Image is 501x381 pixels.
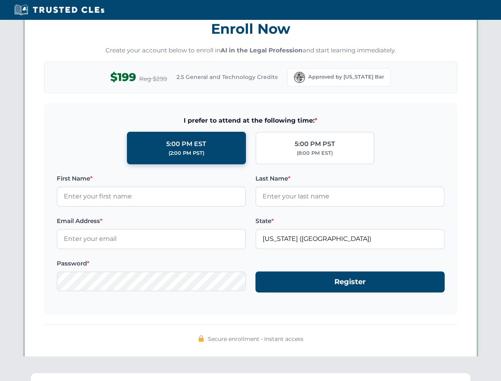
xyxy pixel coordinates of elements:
[57,115,445,126] span: I prefer to attend at the following time:
[208,335,303,343] span: Secure enrollment • Instant access
[12,4,107,16] img: Trusted CLEs
[255,271,445,292] button: Register
[255,216,445,226] label: State
[139,74,167,84] span: Reg $299
[57,229,246,249] input: Enter your email
[57,259,246,268] label: Password
[308,73,384,81] span: Approved by [US_STATE] Bar
[255,229,445,249] input: Florida (FL)
[166,139,206,149] div: 5:00 PM EST
[44,16,457,41] h3: Enroll Now
[295,139,335,149] div: 5:00 PM PST
[169,149,204,157] div: (2:00 PM PST)
[198,335,204,342] img: 🔒
[57,187,246,206] input: Enter your first name
[110,68,136,86] span: $199
[44,46,457,55] p: Create your account below to enroll in and start learning immediately.
[255,174,445,183] label: Last Name
[297,149,333,157] div: (8:00 PM EST)
[255,187,445,206] input: Enter your last name
[294,72,305,83] img: Florida Bar
[57,216,246,226] label: Email Address
[177,73,278,81] span: 2.5 General and Technology Credits
[221,46,303,54] strong: AI in the Legal Profession
[57,174,246,183] label: First Name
